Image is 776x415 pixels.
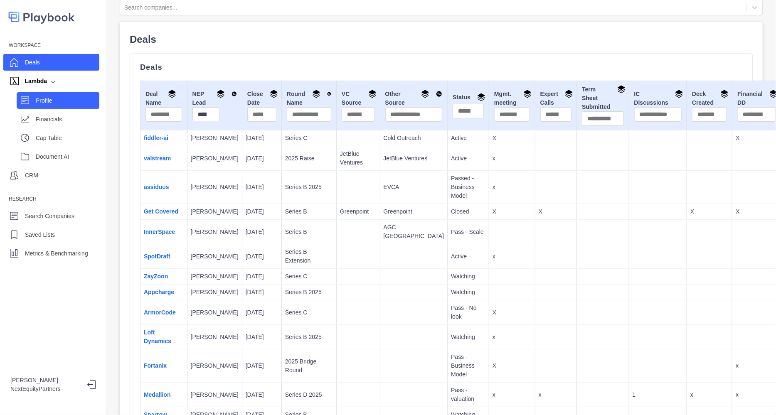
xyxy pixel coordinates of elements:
p: Greenpoint [384,207,444,216]
div: Close Date [247,90,276,107]
a: ArmorCode [144,309,176,316]
p: x [493,154,532,163]
img: Group By [421,90,429,98]
img: Group By [675,90,683,98]
p: X [690,207,729,216]
p: [PERSON_NAME] [191,183,239,192]
p: [DATE] [246,361,278,370]
p: Series B [285,207,333,216]
p: X [493,134,532,142]
img: Group By [477,93,485,101]
div: Financial DD [737,90,776,107]
p: AGC [GEOGRAPHIC_DATA] [384,223,444,241]
a: Medallion [144,391,171,398]
p: X [493,308,532,317]
p: Active [451,252,485,261]
div: Other Source [385,90,443,107]
p: Series D 2025 [285,390,333,399]
p: NextEquityPartners [10,385,81,393]
div: Term Sheet Submitted [582,85,623,111]
p: [PERSON_NAME] [191,134,239,142]
div: VC Source [342,90,374,107]
img: Sort [436,90,443,98]
p: 1 [633,390,683,399]
p: Pass - Scale [451,228,485,236]
p: Series B Extension [285,248,333,265]
p: [PERSON_NAME] [191,272,239,281]
p: X [539,207,574,216]
p: JetBlue Ventures [384,154,444,163]
p: [PERSON_NAME] [191,252,239,261]
a: Appcharge [144,289,174,295]
p: [PERSON_NAME] [191,361,239,370]
p: Pass - No look [451,304,485,321]
a: Get Covered [144,208,178,215]
img: Group By [368,90,377,98]
img: Group By [168,90,176,98]
a: valstream [144,155,171,162]
p: x [493,183,532,192]
p: x [493,252,532,261]
img: Sort [327,90,331,98]
p: Profile [36,96,99,105]
p: EVCA [384,183,444,192]
p: Series B 2025 [285,333,333,341]
p: Saved Lists [25,231,55,239]
div: Deal Name [145,90,182,107]
p: Watching [451,333,485,341]
p: Active [451,134,485,142]
p: [PERSON_NAME] [191,154,239,163]
div: Status [453,93,484,104]
p: [DATE] [246,252,278,261]
p: Financials [36,115,99,124]
div: Expert Calls [540,90,572,107]
p: [PERSON_NAME] [191,228,239,236]
img: logo-colored [8,8,75,25]
img: Group By [617,85,626,93]
p: [DATE] [246,154,278,163]
a: fiddler-ai [144,135,168,141]
p: x [493,333,532,341]
p: CRM [25,171,38,180]
a: Fortanix [144,362,167,369]
p: Greenpoint [340,207,376,216]
p: [PERSON_NAME] [191,308,239,317]
p: 2025 Bridge Round [285,357,333,375]
p: Series C [285,308,333,317]
p: Series B 2025 [285,183,333,192]
a: assiduus [144,184,169,190]
a: InnerSpace [144,228,175,235]
p: X [493,207,532,216]
img: Group By [565,90,573,98]
img: Group By [312,90,320,98]
p: [DATE] [246,134,278,142]
a: ZayZoon [144,273,168,280]
p: [DATE] [246,390,278,399]
p: Passed - Business Model [451,174,485,200]
p: [DATE] [246,288,278,297]
img: Sort [232,90,237,98]
p: Deals [130,32,753,47]
p: Series C [285,272,333,281]
p: [DATE] [246,183,278,192]
p: [PERSON_NAME] [191,207,239,216]
p: Series B 2025 [285,288,333,297]
p: x [539,390,574,399]
img: Group By [523,90,532,98]
p: Pass - Business Model [451,353,485,379]
div: Mgmt. meeting [494,90,530,107]
p: 2025 Raise [285,154,333,163]
p: [PERSON_NAME] [191,333,239,341]
div: Round Name [287,90,331,107]
p: Deals [140,64,742,71]
img: Group By [270,90,278,98]
p: Cold Outreach [384,134,444,142]
a: Loft Dynamics [144,329,171,344]
p: X [493,361,532,370]
p: Closed [451,207,485,216]
p: [DATE] [246,228,278,236]
p: [DATE] [246,333,278,341]
p: Document AI [36,152,99,161]
img: Group By [217,90,225,98]
p: Metrics & Benchmarking [25,249,88,258]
